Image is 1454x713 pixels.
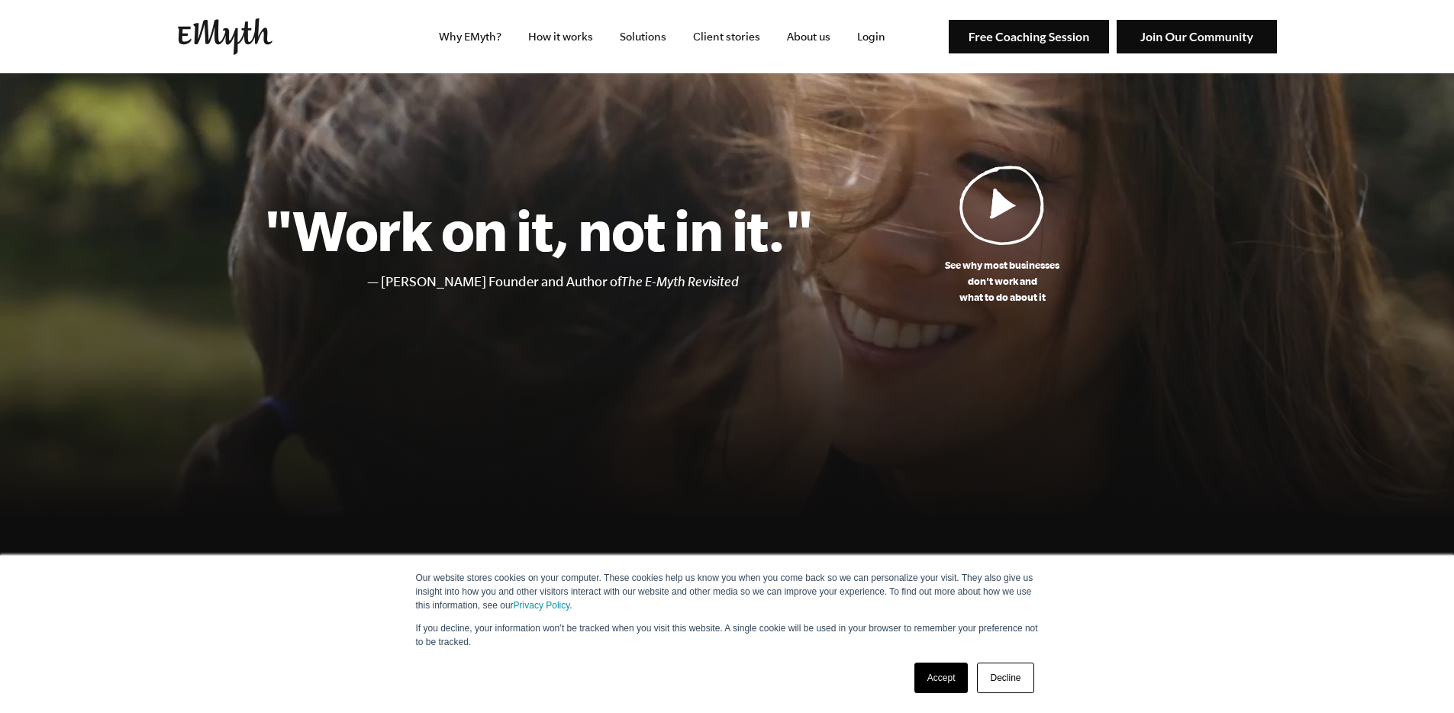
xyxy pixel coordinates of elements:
li: [PERSON_NAME] Founder and Author of [381,271,814,293]
i: The E-Myth Revisited [621,274,739,289]
a: Accept [914,663,969,693]
p: See why most businesses don't work and what to do about it [814,257,1191,305]
img: EMyth [178,18,272,55]
img: Free Coaching Session [949,20,1109,54]
p: If you decline, your information won’t be tracked when you visit this website. A single cookie wi... [416,621,1039,649]
p: Our website stores cookies on your computer. These cookies help us know you when you come back so... [416,571,1039,612]
img: Play Video [959,165,1045,245]
a: Decline [977,663,1033,693]
img: Join Our Community [1117,20,1277,54]
a: Privacy Policy [514,600,570,611]
h1: "Work on it, not in it." [263,196,814,263]
a: See why most businessesdon't work andwhat to do about it [814,165,1191,305]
